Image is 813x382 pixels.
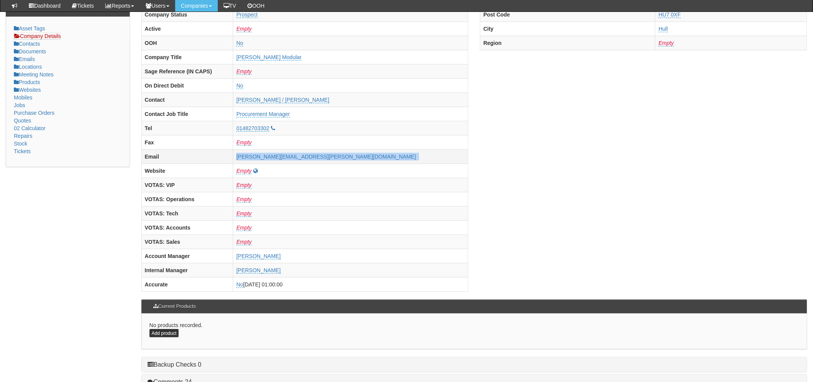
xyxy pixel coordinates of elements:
[236,225,252,231] a: Empty
[14,110,55,116] a: Purchase Orders
[141,93,233,107] th: Contact
[141,64,233,79] th: Sage Reference (IN CAPS)
[141,278,233,292] th: Accurate
[149,329,179,337] a: Add product
[236,196,252,203] a: Empty
[14,125,46,131] a: 02 Calculator
[236,40,243,46] a: No
[141,314,807,349] div: No products recorded.
[480,22,655,36] th: City
[14,25,45,31] a: Asset Tags
[236,281,243,288] a: No
[659,12,681,18] a: HU7 0XF
[236,182,252,189] a: Empty
[14,64,42,70] a: Locations
[236,154,416,160] a: [PERSON_NAME][EMAIL_ADDRESS][PERSON_NAME][DOMAIN_NAME]
[236,54,302,61] a: [PERSON_NAME] Modular
[141,249,233,263] th: Account Manager
[14,33,61,40] a: Company Details
[659,26,668,32] a: Hull
[141,121,233,136] th: Tel
[236,26,252,32] a: Empty
[236,83,243,89] a: No
[148,361,202,368] a: Backup Checks 0
[14,141,27,147] a: Stock
[141,8,233,22] th: Company Status
[14,48,46,55] a: Documents
[236,111,290,117] a: Procurement Manager
[14,94,32,101] a: Mobiles
[480,8,655,22] th: Post Code
[14,87,41,93] a: Websites
[236,239,252,245] a: Empty
[480,36,655,50] th: Region
[14,133,32,139] a: Repairs
[236,168,252,174] a: Empty
[236,125,269,132] a: 01482703302
[141,79,233,93] th: On Direct Debit
[14,79,40,85] a: Products
[14,117,31,124] a: Quotes
[141,221,233,235] th: VOTAS: Accounts
[236,68,252,75] a: Empty
[141,22,233,36] th: Active
[659,40,674,46] a: Empty
[236,12,257,18] a: Prospect
[141,36,233,50] th: OOH
[14,71,53,78] a: Meeting Notes
[141,50,233,64] th: Company Title
[236,210,252,217] a: Empty
[141,178,233,192] th: VOTAS: VIP
[141,107,233,121] th: Contact Job Title
[233,278,468,292] td: [DATE] 01:00:00
[141,263,233,278] th: Internal Manager
[236,267,280,274] a: [PERSON_NAME]
[236,253,280,260] a: [PERSON_NAME]
[14,41,40,47] a: Contacts
[236,97,329,103] a: [PERSON_NAME] / [PERSON_NAME]
[14,56,35,62] a: Emails
[141,207,233,221] th: VOTAS: Tech
[14,148,31,154] a: Tickets
[149,300,200,313] h3: Current Products
[141,150,233,164] th: Email
[141,136,233,150] th: Fax
[141,235,233,249] th: VOTAS: Sales
[14,102,25,108] a: Jobs
[236,139,252,146] a: Empty
[141,192,233,207] th: VOTAS: Operations
[141,164,233,178] th: Website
